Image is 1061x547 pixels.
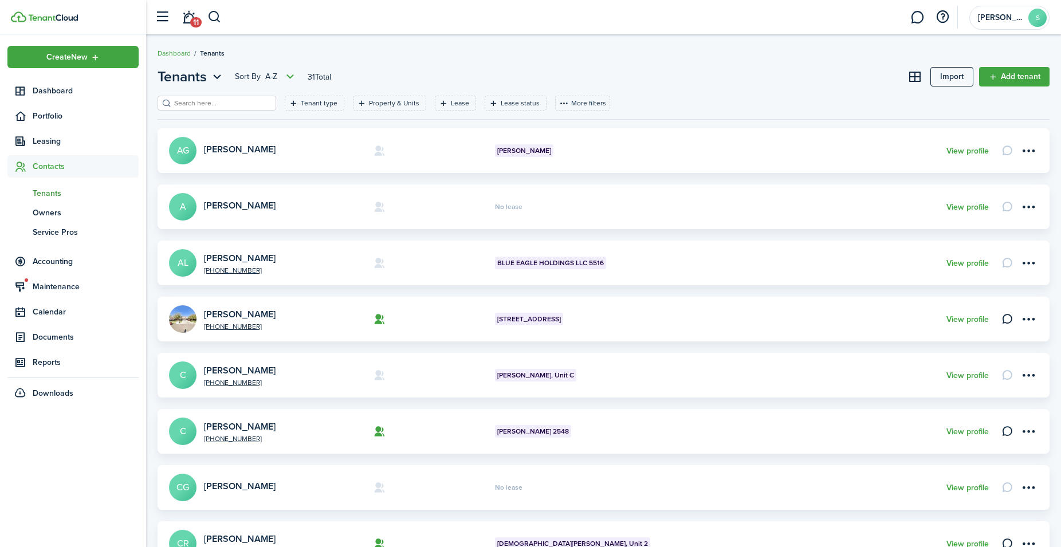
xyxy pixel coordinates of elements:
avatar-text: S [1028,9,1047,27]
span: Portfolio [33,110,139,122]
a: [PERSON_NAME] [204,143,276,156]
span: [PERSON_NAME], Unit C [497,370,574,380]
span: Tenants [158,66,207,87]
img: BRENDA SANDOVAL [169,305,197,333]
a: View profile [946,203,989,212]
button: Open menu [158,66,225,87]
a: Notifications [178,3,199,32]
a: View profile [946,427,989,436]
button: More filters [555,96,610,111]
span: Tenants [200,48,225,58]
span: Downloads [33,387,73,399]
a: AL [169,249,197,277]
a: AG [169,137,197,164]
a: CG [169,474,197,501]
button: Open menu [1019,365,1038,385]
input: Search here... [171,98,272,109]
span: Sandra [978,14,1024,22]
span: Maintenance [33,281,139,293]
a: View profile [946,371,989,380]
a: [PERSON_NAME] [204,364,276,377]
a: [PERSON_NAME] [204,532,276,545]
span: Tenants [33,187,139,199]
header-page-total: 31 Total [308,71,331,83]
span: Calendar [33,306,139,318]
span: [PERSON_NAME] 2548 [497,426,569,436]
a: [PERSON_NAME] [204,420,276,433]
a: Service Pros [7,222,139,242]
button: Search [207,7,222,27]
span: BLUE EAGLE HOLDINGS LLC 5516 [497,258,604,268]
span: Owners [33,207,139,219]
span: Accounting [33,255,139,267]
a: C [169,418,197,445]
a: View profile [946,483,989,493]
span: Documents [33,331,139,343]
a: Dashboard [7,80,139,102]
span: [STREET_ADDRESS] [497,314,561,324]
a: [PHONE_NUMBER] [204,323,365,330]
filter-tag: Open filter [353,96,426,111]
filter-tag: Open filter [485,96,547,111]
a: Messaging [906,3,928,32]
filter-tag-label: Lease [451,98,469,108]
a: Add tenant [979,67,1050,86]
button: Open menu [1019,422,1038,441]
span: Dashboard [33,85,139,97]
a: A [169,193,197,221]
span: Contacts [33,160,139,172]
span: [PERSON_NAME] [497,145,551,156]
span: No lease [495,484,522,491]
a: [PHONE_NUMBER] [204,435,365,442]
a: [PERSON_NAME] [204,308,276,321]
button: Open menu [1019,478,1038,497]
button: Sort byA-Z [235,70,297,84]
span: 11 [190,17,202,27]
button: Open menu [1019,253,1038,273]
a: Owners [7,203,139,222]
a: C [169,361,197,389]
button: Open menu [7,46,139,68]
filter-tag: Open filter [435,96,476,111]
a: [PHONE_NUMBER] [204,379,365,386]
img: TenantCloud [11,11,26,22]
span: Leasing [33,135,139,147]
filter-tag: Open filter [285,96,344,111]
filter-tag-label: Lease status [501,98,540,108]
a: View profile [946,315,989,324]
a: Dashboard [158,48,191,58]
button: Open menu [1019,141,1038,160]
span: Service Pros [33,226,139,238]
img: TenantCloud [28,14,78,21]
filter-tag-label: Property & Units [369,98,419,108]
span: A-Z [265,71,277,82]
button: Tenants [158,66,225,87]
a: Reports [7,351,139,373]
button: Open menu [1019,197,1038,217]
button: Open sidebar [151,6,173,28]
button: Open menu [235,70,297,84]
a: [PHONE_NUMBER] [204,267,365,274]
button: Open resource center [933,7,952,27]
a: [PERSON_NAME] [204,199,276,212]
span: No lease [495,203,522,210]
span: Reports [33,356,139,368]
button: Open menu [1019,309,1038,329]
a: [PERSON_NAME] [204,251,276,265]
a: [PERSON_NAME] [204,479,276,493]
span: Create New [46,53,88,61]
a: Tenants [7,183,139,203]
span: Sort by [235,71,265,82]
a: View profile [946,147,989,156]
filter-tag-label: Tenant type [301,98,337,108]
a: Import [930,67,973,86]
a: View profile [946,259,989,268]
